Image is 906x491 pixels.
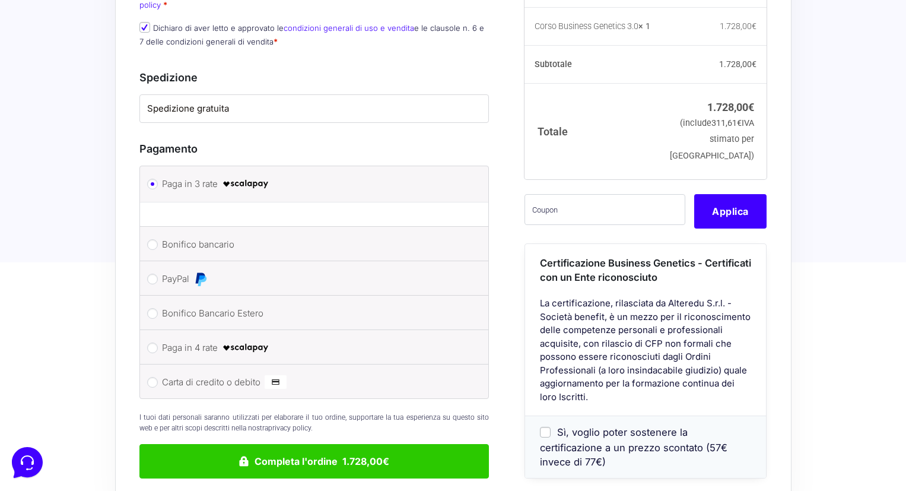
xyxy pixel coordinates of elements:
[737,118,742,128] span: €
[38,66,62,90] img: dark
[524,83,664,179] th: Totale
[126,147,218,157] a: Apri Centro Assistenza
[638,21,650,33] strong: × 1
[57,66,81,90] img: dark
[720,21,756,31] bdi: 1.728,00
[139,22,150,33] input: Dichiaro di aver letto e approvato lecondizioni generali di uso e venditae le clausole n. 6 e 7 d...
[524,46,664,84] th: Subtotale
[162,373,463,391] label: Carta di credito o debito
[139,23,484,46] label: Dichiaro di aver letto e approvato le e le clausole n. 6 e 7 delle condizioni generali di vendita
[707,101,754,113] bdi: 1.728,00
[752,21,756,31] span: €
[82,381,155,408] button: Messaggi
[752,59,756,68] span: €
[670,118,754,160] small: (include IVA stimato per [GEOGRAPHIC_DATA])
[9,445,45,480] iframe: Customerly Messenger Launcher
[9,381,82,408] button: Home
[540,427,551,438] input: Sì, voglio poter sostenere la certificazione a un prezzo scontato (57€ invece di 77€)
[694,194,767,229] button: Applica
[524,194,685,225] input: Coupon
[103,398,135,408] p: Messaggi
[162,270,463,288] label: PayPal
[139,69,489,85] h3: Spedizione
[193,272,208,286] img: PayPal
[268,424,311,432] a: privacy policy
[284,23,414,33] a: condizioni generali di uso e vendita
[19,147,93,157] span: Trova una risposta
[77,107,175,116] span: Inizia una conversazione
[719,59,756,68] bdi: 1.728,00
[147,102,482,116] label: Spedizione gratuita
[222,177,269,191] img: scalapay-logo-black.png
[162,236,463,254] label: Bonifico bancario
[19,47,101,57] span: Le tue conversazioni
[222,341,269,355] img: scalapay-logo-black.png
[540,426,727,468] span: Sì, voglio poter sostenere la certificazione a un prezzo scontato (57€ invece di 77€)
[19,66,43,90] img: dark
[36,398,56,408] p: Home
[162,339,463,357] label: Paga in 4 rate
[27,173,194,185] input: Cerca un articolo...
[183,398,200,408] p: Aiuto
[162,175,463,193] label: Paga in 3 rate
[540,257,751,284] span: Certificazione Business Genetics - Certificati con un Ente riconosciuto
[711,118,742,128] span: 311,61
[525,297,766,416] div: La certificazione, rilasciata da Alteredu S.r.l. - Società benefit, è un mezzo per il riconoscime...
[265,375,287,389] img: Carta di credito o debito
[9,9,199,28] h2: Ciao da Marketers 👋
[748,101,754,113] span: €
[139,444,489,479] button: Completa l'ordine 1.728,00€
[524,8,664,45] td: Corso Business Genetics 3.0
[19,100,218,123] button: Inizia una conversazione
[162,305,463,322] label: Bonifico Bancario Estero
[139,412,489,433] p: I tuoi dati personali saranno utilizzati per elaborare il tuo ordine, supportare la tua esperienz...
[139,141,489,157] h3: Pagamento
[155,381,228,408] button: Aiuto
